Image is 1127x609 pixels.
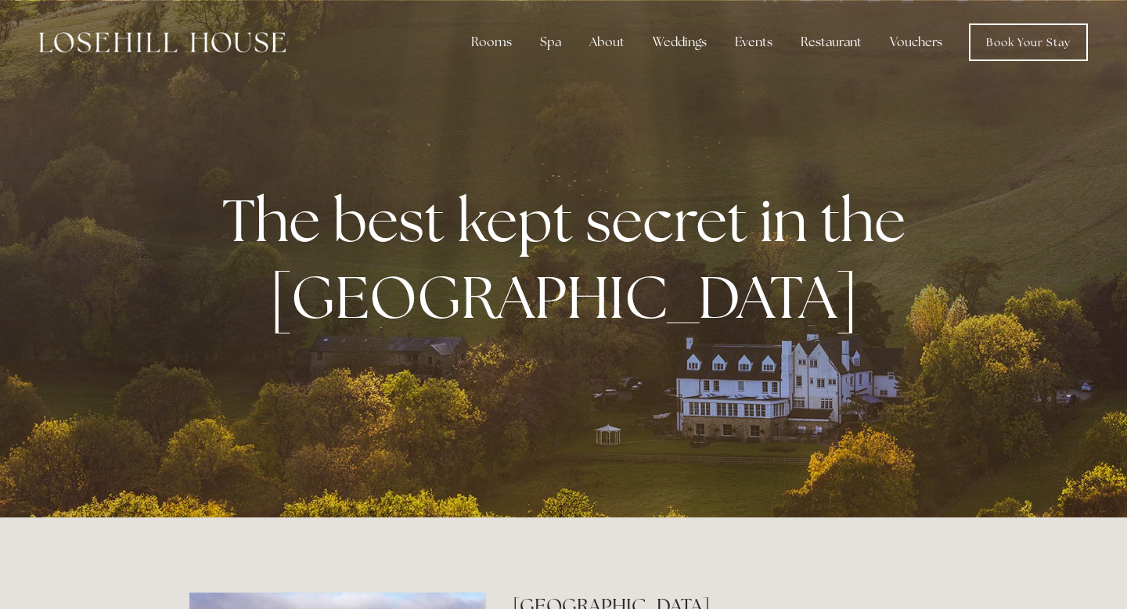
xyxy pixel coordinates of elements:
img: Losehill House [39,32,286,52]
div: About [577,27,637,58]
div: Weddings [640,27,719,58]
div: Restaurant [788,27,874,58]
strong: The best kept secret in the [GEOGRAPHIC_DATA] [222,182,918,335]
div: Spa [527,27,574,58]
div: Events [722,27,785,58]
a: Vouchers [877,27,955,58]
a: Book Your Stay [969,23,1088,61]
div: Rooms [459,27,524,58]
